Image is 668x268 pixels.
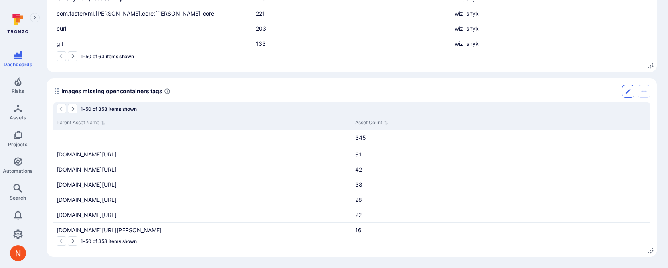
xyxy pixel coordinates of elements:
button: Go to the next page [68,104,77,113]
a: 22 [355,211,362,218]
i: Expand navigation menu [32,14,38,21]
a: 61 [355,151,362,158]
span: Projects [8,141,28,147]
span: [DOMAIN_NAME][URL] [57,166,117,173]
div: Cell for Vulnerability Vulnerable Entity [53,21,253,36]
div: Cell for Asset Count [352,207,650,222]
div: Cell for Vulnerability Count [253,36,452,51]
div: Cell for Asset Count [352,177,650,192]
div: Cell for Parent Asset Name [53,177,352,192]
span: [DOMAIN_NAME][URL] [57,196,117,203]
div: Widget [47,78,657,257]
button: Edit [622,85,634,98]
div: Cell for Parent Asset Name [53,147,352,162]
span: 1-50 of 358 items shown [81,106,137,112]
span: 1-50 of 358 items shown [81,238,137,244]
div: Cell for Parent Asset Name [53,130,352,145]
a: 42 [355,166,362,173]
button: Go to the next page [68,51,77,61]
a: 133 [256,40,266,47]
span: Dashboards [4,61,32,67]
div: Cell for Asset Count [352,192,650,207]
button: Go to the next page [68,236,77,246]
a: 345 [355,134,366,141]
div: Cell for Vulnerability Integrations List [451,21,650,36]
div: Cell for Parent Asset Name [53,207,352,222]
button: Options menu [638,85,650,98]
div: Cell for Parent Asset Name [53,162,352,177]
img: ACg8ocIprwjrgDQnDsNSk9Ghn5p5-B8DpAKWoJ5Gi9syOE4K59tr4Q=s96-c [10,245,26,261]
div: Neeren Patki [10,245,26,261]
span: wiz, snyk [455,40,479,47]
div: Cell for Asset Count [352,147,650,162]
div: Cell for Parent Asset Name [53,223,352,237]
span: curl [57,25,66,32]
button: Sort by Asset Count [355,119,388,127]
button: Go to the previous page [57,104,66,113]
div: Cell for Vulnerability Integrations List [451,36,650,51]
div: Cell for Asset Count [352,130,650,145]
div: Cell for Vulnerability Count [253,6,452,21]
a: 16 [355,227,362,233]
a: 38 [355,181,362,188]
button: Go to the previous page [57,51,66,61]
button: Go to the previous page [57,236,66,246]
span: git [57,40,63,47]
div: Cell for Vulnerability Count [253,21,452,36]
button: Sort by Parent Asset Name [57,119,105,127]
span: Automations [3,168,33,174]
span: com.fasterxml.[PERSON_NAME].core:[PERSON_NAME]-core [57,10,214,17]
span: [DOMAIN_NAME][URL] [57,181,117,188]
span: Search [10,195,26,201]
a: 28 [355,196,362,203]
span: Risks [12,88,24,94]
span: [DOMAIN_NAME][URL][PERSON_NAME] [57,227,162,233]
span: [DOMAIN_NAME][URL] [57,211,117,218]
div: Cell for Vulnerability Vulnerable Entity [53,6,253,21]
span: 1-50 of 63 items shown [81,53,134,59]
div: Cell for Asset Count [352,223,650,237]
span: Assets [10,115,26,121]
a: 203 [256,25,266,32]
a: 221 [256,10,265,17]
span: [DOMAIN_NAME][URL] [57,151,117,158]
div: Cell for Parent Asset Name [53,192,352,207]
div: Cell for Vulnerability Integrations List [451,6,650,21]
span: wiz, snyk [455,10,479,17]
span: Images missing opencontainers tags [61,87,162,95]
span: wiz, snyk [455,25,479,32]
div: Cell for Asset Count [352,162,650,177]
button: Expand navigation menu [30,13,40,22]
div: Cell for Vulnerability Vulnerable Entity [53,36,253,51]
